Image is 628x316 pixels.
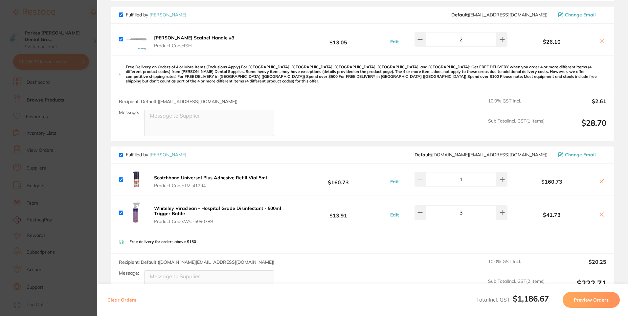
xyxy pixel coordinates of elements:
button: Clear Orders [105,292,138,308]
img: cXAyM3dxbA [126,202,147,223]
b: Scotchbond Universal Plus Adhesive Refill Vial 5ml [154,175,267,181]
p: Free delivery for orders above $150 [129,239,196,244]
button: Change Email [556,12,606,18]
output: $28.70 [550,118,606,136]
span: Sub Total Incl. GST ( 2 Items) [488,279,545,297]
b: $160.73 [289,173,387,186]
b: [PERSON_NAME] Scalpel Handle #3 [154,35,234,41]
span: Recipient: Default ( [DOMAIN_NAME][EMAIL_ADDRESS][DOMAIN_NAME] ) [119,259,274,265]
span: 10.0 % GST Incl. [488,98,545,113]
b: $41.73 [509,212,594,218]
span: Product Code: WC-5090789 [154,219,287,224]
span: Total Incl. GST [476,296,549,303]
output: $222.71 [550,279,606,297]
span: Change Email [565,12,596,17]
b: $13.91 [289,207,387,219]
button: Change Email [556,152,606,158]
b: $13.05 [289,33,387,45]
a: [PERSON_NAME] [149,12,186,18]
button: Edit [388,212,401,218]
b: Default [415,152,431,158]
button: Scotchbond Universal Plus Adhesive Refill Vial 5ml Product Code:TM-41294 [152,175,269,189]
a: [PERSON_NAME] [149,152,186,158]
span: Recipient: Default ( [EMAIL_ADDRESS][DOMAIN_NAME] ) [119,99,237,104]
span: Product Code: ISH [154,43,234,48]
button: Preview Orders [563,292,620,308]
b: $160.73 [509,179,594,185]
p: Fulfilled by [126,152,186,157]
label: Message: [119,270,139,276]
b: $1,186.67 [513,294,549,304]
span: save@adamdental.com.au [451,12,548,17]
img: N3o2NGlhYg [126,29,147,50]
b: Default [451,12,468,18]
span: customer.care@henryschein.com.au [415,152,548,157]
button: Whiteley Viraclean - Hospital Grade Disinfectant - 500ml Trigger Bottle Product Code:WC-5090789 [152,205,289,224]
span: Sub Total Incl. GST ( 1 Items) [488,118,545,136]
span: Product Code: TM-41294 [154,183,267,188]
label: Message: [119,110,139,115]
button: Edit [388,179,401,185]
output: $2.61 [550,98,606,113]
img: eHh5MXZhdw [126,169,147,190]
span: 10.0 % GST Incl. [488,259,545,273]
b: $26.10 [509,39,594,45]
b: Whiteley Viraclean - Hospital Grade Disinfectant - 500ml Trigger Bottle [154,205,281,216]
button: Edit [388,39,401,45]
output: $20.25 [550,259,606,273]
button: [PERSON_NAME] Scalpel Handle #3 Product Code:ISH [152,35,236,49]
p: Fulfilled by [126,12,186,17]
span: Change Email [565,152,596,157]
p: Free Delivery on Orders of 4 or More Items (Exclusions Apply) For [GEOGRAPHIC_DATA], [GEOGRAPHIC_... [126,65,606,84]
